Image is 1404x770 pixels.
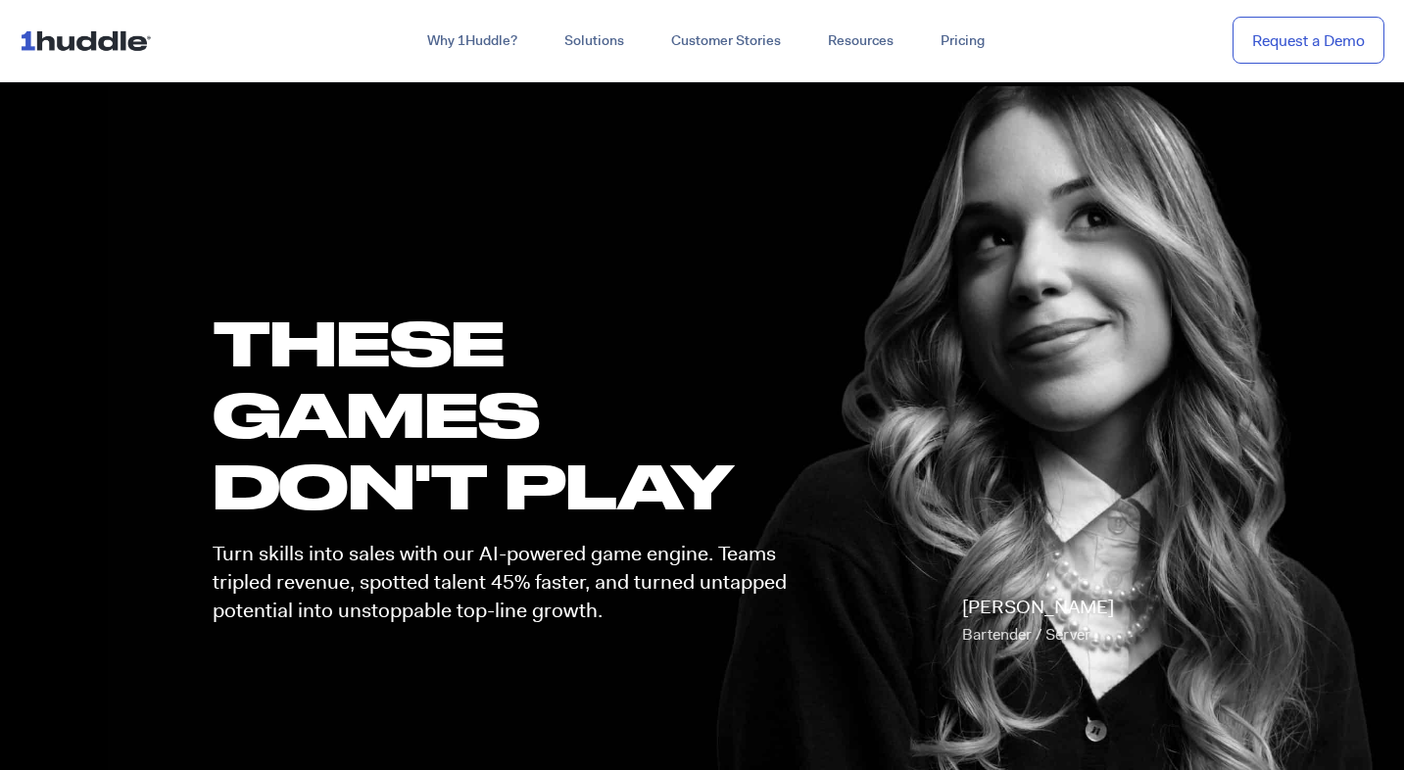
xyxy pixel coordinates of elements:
[962,624,1090,645] span: Bartender / Server
[648,24,804,59] a: Customer Stories
[1233,17,1384,65] a: Request a Demo
[213,307,804,522] h1: these GAMES DON'T PLAY
[404,24,541,59] a: Why 1Huddle?
[804,24,917,59] a: Resources
[541,24,648,59] a: Solutions
[20,22,160,59] img: ...
[917,24,1008,59] a: Pricing
[213,540,804,626] p: Turn skills into sales with our AI-powered game engine. Teams tripled revenue, spotted talent 45%...
[962,594,1114,649] p: [PERSON_NAME]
